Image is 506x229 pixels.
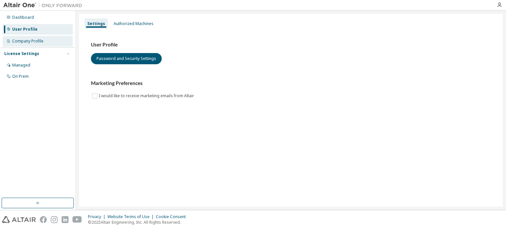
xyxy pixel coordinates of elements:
[114,21,154,26] div: Authorized Machines
[40,216,47,223] img: facebook.svg
[88,214,107,219] div: Privacy
[3,2,86,9] img: Altair One
[12,74,29,79] div: On Prem
[91,42,491,48] h3: User Profile
[156,214,190,219] div: Cookie Consent
[99,92,195,100] label: I would like to receive marketing emails from Altair
[12,15,34,20] div: Dashboard
[4,51,39,56] div: License Settings
[88,219,190,225] p: © 2025 Altair Engineering, Inc. All Rights Reserved.
[87,21,105,26] div: Settings
[107,214,156,219] div: Website Terms of Use
[12,27,38,32] div: User Profile
[12,63,30,68] div: Managed
[51,216,58,223] img: instagram.svg
[62,216,69,223] img: linkedin.svg
[91,80,491,87] h3: Marketing Preferences
[2,216,36,223] img: altair_logo.svg
[91,53,162,64] button: Password and Security Settings
[72,216,82,223] img: youtube.svg
[12,39,43,44] div: Company Profile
